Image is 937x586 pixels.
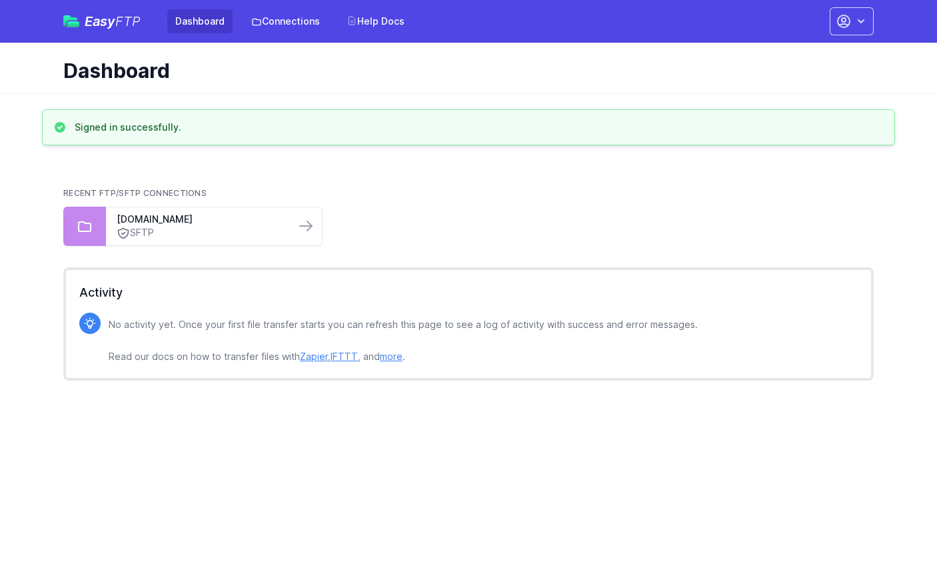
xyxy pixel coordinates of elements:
p: No activity yet. Once your first file transfer starts you can refresh this page to see a log of a... [109,317,698,365]
a: SFTP [117,226,285,240]
span: FTP [115,13,141,29]
a: Connections [243,9,328,33]
a: EasyFTP [63,15,141,28]
a: IFTTT [331,351,358,362]
img: easyftp_logo.png [63,15,79,27]
h3: Signed in successfully. [75,121,181,134]
a: Zapier [300,351,328,362]
h2: Activity [79,283,858,302]
h1: Dashboard [63,59,863,83]
a: more [380,351,403,362]
a: Help Docs [339,9,413,33]
a: Dashboard [167,9,233,33]
span: Easy [85,15,141,28]
a: [DOMAIN_NAME] [117,213,285,226]
h2: Recent FTP/SFTP Connections [63,188,874,199]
